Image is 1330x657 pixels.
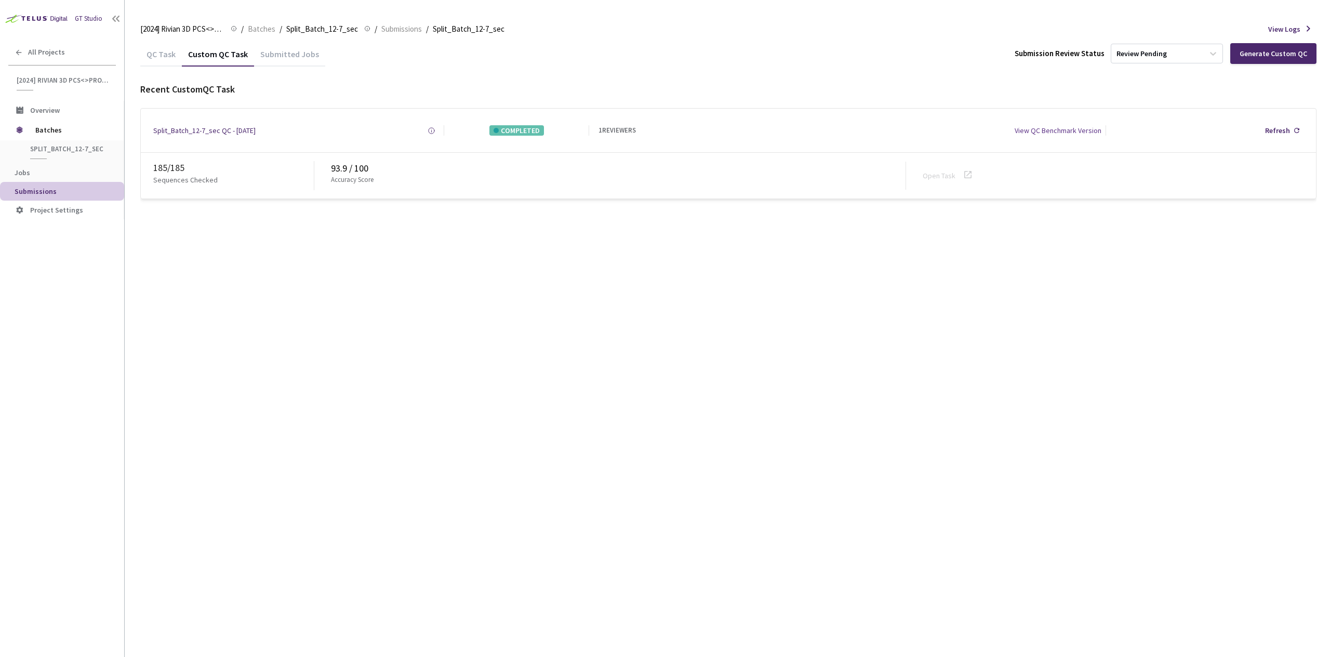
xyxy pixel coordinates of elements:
a: Split_Batch_12-7_sec QC - [DATE] [153,125,256,136]
li: / [280,23,282,35]
div: Submitted Jobs [254,49,325,67]
p: Accuracy Score [331,175,374,185]
a: Submissions [379,23,424,34]
a: Open Task [923,171,955,180]
div: QC Task [140,49,182,67]
li: / [375,23,377,35]
span: [2024] Rivian 3D PCS<>Production [140,23,224,35]
div: GT Studio [75,14,102,24]
li: / [241,23,244,35]
div: 93.9 / 100 [331,162,906,175]
div: Custom QC Task [182,49,254,67]
span: [2024] Rivian 3D PCS<>Production [17,76,110,85]
span: Batches [35,120,107,140]
div: Refresh [1265,125,1290,136]
div: 1 REVIEWERS [598,126,636,136]
div: Review Pending [1116,49,1167,59]
p: Sequences Checked [153,175,218,185]
span: All Projects [28,48,65,57]
span: Submissions [15,187,57,196]
span: Split_Batch_12-7_sec [286,23,358,35]
div: COMPLETED [489,125,544,136]
span: Overview [30,106,60,115]
span: Submissions [381,23,422,35]
span: Split_Batch_12-7_sec [30,144,107,153]
div: Submission Review Status [1015,48,1105,59]
span: Jobs [15,168,30,177]
div: View QC Benchmark Version [1015,125,1101,136]
li: / [426,23,429,35]
div: Recent Custom QC Task [140,83,1316,96]
a: Batches [246,23,277,34]
div: Generate Custom QC [1240,49,1307,58]
span: Project Settings [30,205,83,215]
div: 185 / 185 [153,161,314,175]
span: Split_Batch_12-7_sec [433,23,504,35]
span: Batches [248,23,275,35]
span: View Logs [1268,24,1300,34]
